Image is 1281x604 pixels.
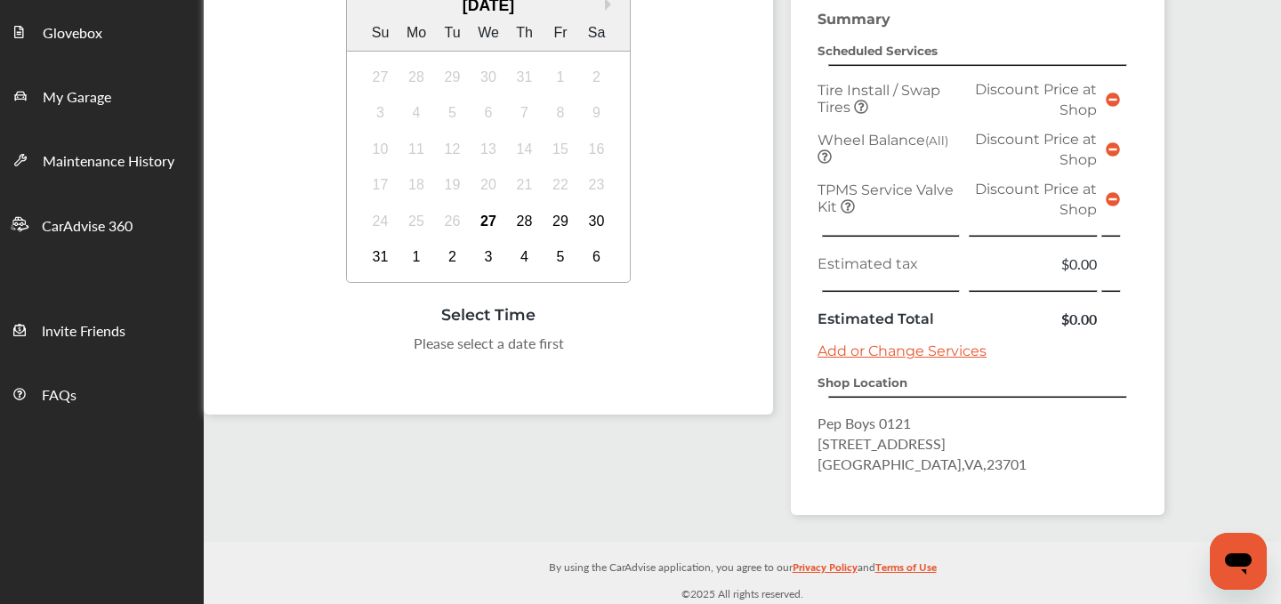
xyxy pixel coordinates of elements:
div: Choose Saturday, September 6th, 2025 [583,243,611,271]
div: Not available Thursday, August 7th, 2025 [511,99,539,127]
strong: Summary [818,11,890,28]
div: Not available Tuesday, July 29th, 2025 [439,63,467,92]
div: Not available Monday, August 25th, 2025 [402,207,431,236]
div: Not available Sunday, August 3rd, 2025 [367,99,395,127]
div: Su [367,19,395,47]
div: Not available Wednesday, July 30th, 2025 [474,63,503,92]
div: Not available Wednesday, August 6th, 2025 [474,99,503,127]
div: Not available Saturday, August 23rd, 2025 [583,171,611,199]
span: Discount Price at Shop [975,181,1097,218]
span: [GEOGRAPHIC_DATA] , VA , 23701 [818,454,1027,474]
div: Not available Tuesday, August 19th, 2025 [439,171,467,199]
div: month 2025-08 [362,59,615,275]
div: Choose Tuesday, September 2nd, 2025 [439,243,467,271]
a: My Garage [1,63,203,127]
div: Choose Saturday, August 30th, 2025 [583,207,611,236]
div: Not available Monday, August 11th, 2025 [402,135,431,164]
div: Tu [439,19,467,47]
div: Not available Sunday, July 27th, 2025 [367,63,395,92]
p: By using the CarAdvise application, you agree to our and [204,557,1281,576]
a: Privacy Policy [793,557,858,584]
td: Estimated Total [813,304,964,334]
div: Not available Tuesday, August 12th, 2025 [439,135,467,164]
span: Invite Friends [42,320,125,343]
span: Discount Price at Shop [975,81,1097,118]
span: Wheel Balance [818,132,948,149]
span: Tire Install / Swap Tires [818,82,940,116]
div: Not available Friday, August 8th, 2025 [546,99,575,127]
div: Choose Thursday, September 4th, 2025 [511,243,539,271]
div: Mo [402,19,431,47]
div: Not available Friday, August 22nd, 2025 [546,171,575,199]
div: Choose Wednesday, August 27th, 2025 [474,207,503,236]
div: Not available Saturday, August 16th, 2025 [583,135,611,164]
span: [STREET_ADDRESS] [818,433,946,454]
div: Choose Friday, September 5th, 2025 [546,243,575,271]
div: Choose Sunday, August 31st, 2025 [367,243,395,271]
div: Not available Thursday, August 14th, 2025 [511,135,539,164]
div: Not available Wednesday, August 20th, 2025 [474,171,503,199]
div: Fr [546,19,575,47]
div: We [474,19,503,47]
small: (All) [925,133,948,148]
td: Estimated tax [813,249,964,278]
div: Not available Saturday, August 9th, 2025 [583,99,611,127]
div: Not available Friday, August 1st, 2025 [546,63,575,92]
td: $0.00 [964,249,1101,278]
div: Th [511,19,539,47]
span: FAQs [42,384,77,407]
div: Choose Monday, September 1st, 2025 [402,243,431,271]
div: Not available Sunday, August 10th, 2025 [367,135,395,164]
a: Terms of Use [875,557,937,584]
div: Select Time [222,305,755,324]
a: Maintenance History [1,127,203,191]
div: Not available Sunday, August 24th, 2025 [367,207,395,236]
span: TPMS Service Valve Kit [818,181,954,215]
div: Not available Thursday, August 21st, 2025 [511,171,539,199]
strong: Scheduled Services [818,44,938,58]
div: Sa [583,19,611,47]
div: Not available Monday, August 4th, 2025 [402,99,431,127]
div: Choose Friday, August 29th, 2025 [546,207,575,236]
td: $0.00 [964,304,1101,334]
span: CarAdvise 360 [42,215,133,238]
div: Please select a date first [222,333,755,353]
div: Not available Sunday, August 17th, 2025 [367,171,395,199]
strong: Shop Location [818,375,907,390]
span: Pep Boys 0121 [818,413,911,433]
a: Add or Change Services [818,342,987,359]
span: Maintenance History [43,150,174,173]
span: Glovebox [43,22,102,45]
span: My Garage [43,86,111,109]
div: Not available Saturday, August 2nd, 2025 [583,63,611,92]
div: Choose Wednesday, September 3rd, 2025 [474,243,503,271]
div: Not available Friday, August 15th, 2025 [546,135,575,164]
div: Not available Thursday, July 31st, 2025 [511,63,539,92]
div: Not available Tuesday, August 5th, 2025 [439,99,467,127]
span: Discount Price at Shop [975,131,1097,168]
div: Not available Monday, July 28th, 2025 [402,63,431,92]
iframe: Button to launch messaging window [1210,533,1267,590]
div: Choose Thursday, August 28th, 2025 [511,207,539,236]
div: Not available Monday, August 18th, 2025 [402,171,431,199]
div: Not available Wednesday, August 13th, 2025 [474,135,503,164]
div: Not available Tuesday, August 26th, 2025 [439,207,467,236]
